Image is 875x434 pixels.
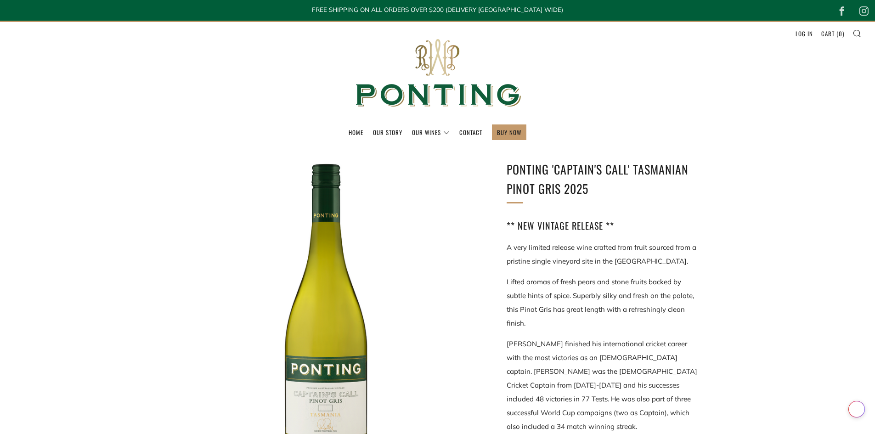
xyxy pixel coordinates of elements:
a: Cart (0) [821,26,844,41]
span: 0 [839,29,842,38]
a: Log in [796,26,813,41]
h1: Ponting 'Captain's Call' Tasmanian Pinot Gris 2025 [507,160,700,198]
p: A very limited release wine crafted from fruit sourced from a pristine single vineyard site in th... [507,241,700,268]
a: Our Story [373,125,402,140]
a: BUY NOW [497,125,521,140]
h3: ** NEW VINTAGE RELEASE ** [507,217,700,234]
p: Lifted aromas of fresh pears and stone fruits backed by subtle hints of spice. Superbly silky and... [507,275,700,330]
p: [PERSON_NAME] finished his international cricket career with the most victories as an [DEMOGRAPHI... [507,337,700,434]
a: Our Wines [412,125,450,140]
a: Home [349,125,363,140]
img: Ponting Wines [346,22,530,124]
a: Contact [459,125,482,140]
